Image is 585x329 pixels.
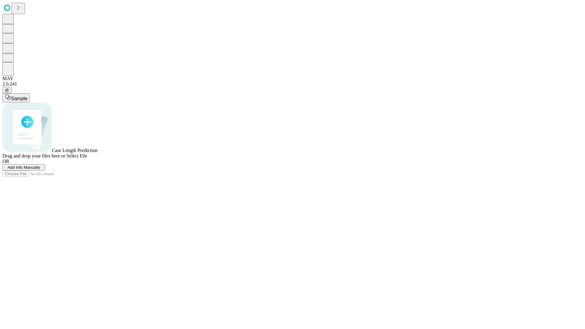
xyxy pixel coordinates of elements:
span: Select File [66,153,87,158]
button: Add Info Manually [2,164,45,171]
div: 2.0.241 [2,81,583,87]
button: @ [2,87,12,93]
span: Add Info Manually [8,165,40,170]
div: MAY [2,76,583,81]
span: OR [2,159,9,164]
span: Drag and drop your files here or [2,153,65,158]
span: Sample [11,96,27,101]
span: Case Length Prediction [52,148,97,153]
span: @ [5,88,9,92]
button: Sample [2,93,30,102]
